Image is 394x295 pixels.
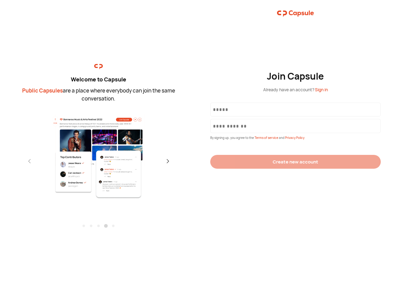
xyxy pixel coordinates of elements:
[31,114,166,199] img: fourth.png
[94,62,103,71] img: logo
[263,86,328,93] div: Already have an account?
[255,136,279,140] span: Terms of service
[210,136,381,140] div: By signing up, you agree to the and
[22,87,63,94] span: Public Capsules
[277,7,314,20] img: logo
[22,75,175,84] div: Welcome to Capsule
[267,71,324,82] div: Join Capsule
[210,155,381,169] button: Create new account
[273,159,318,165] div: Create new account
[285,136,304,140] span: Privacy Policy
[22,87,175,102] div: are a place where everybody can join the same conversation.
[315,87,328,92] span: Sign in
